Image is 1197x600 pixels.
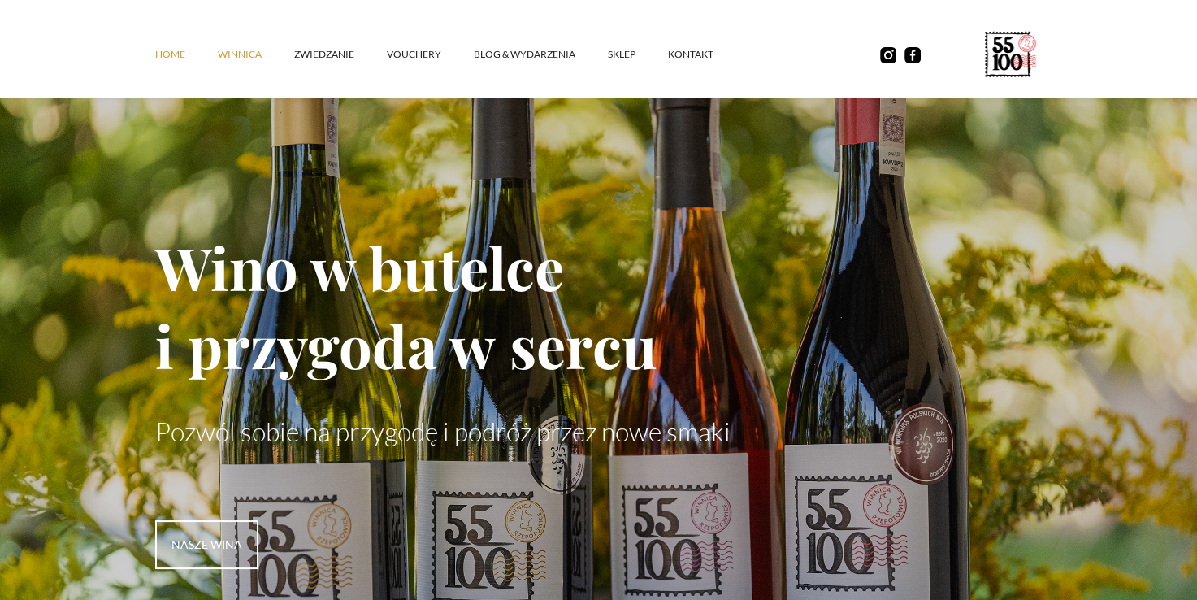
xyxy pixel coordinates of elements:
[294,30,387,79] a: ZWIEDZANIE
[155,416,1043,447] p: Pozwól sobie na przygodę i podróż przez nowe smaki
[218,30,294,79] a: winnica
[474,30,608,79] a: Blog & Wydarzenia
[668,30,746,79] a: kontakt
[608,30,668,79] a: SKLEP
[155,30,218,79] a: Home
[155,520,258,569] a: nasze wina
[387,30,474,79] a: vouchery
[155,228,1043,384] h1: Wino w butelce i przygoda w sercu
